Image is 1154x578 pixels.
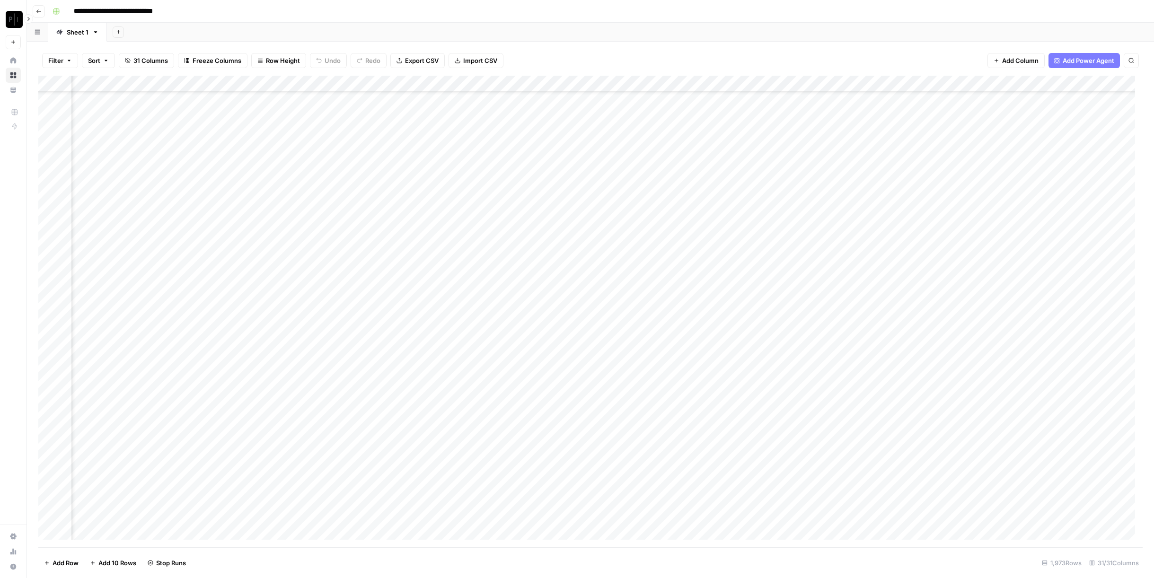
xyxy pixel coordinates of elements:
[251,53,306,68] button: Row Height
[1002,56,1039,65] span: Add Column
[6,529,21,544] a: Settings
[67,27,88,37] div: Sheet 1
[48,23,107,42] a: Sheet 1
[133,56,168,65] span: 31 Columns
[38,555,84,570] button: Add Row
[42,53,78,68] button: Filter
[178,53,247,68] button: Freeze Columns
[310,53,347,68] button: Undo
[325,56,341,65] span: Undo
[405,56,439,65] span: Export CSV
[82,53,115,68] button: Sort
[365,56,380,65] span: Redo
[987,53,1045,68] button: Add Column
[53,558,79,568] span: Add Row
[6,559,21,574] button: Help + Support
[463,56,497,65] span: Import CSV
[193,56,241,65] span: Freeze Columns
[1085,555,1143,570] div: 31/31 Columns
[119,53,174,68] button: 31 Columns
[6,53,21,68] a: Home
[1063,56,1114,65] span: Add Power Agent
[1038,555,1085,570] div: 1,973 Rows
[6,82,21,97] a: Your Data
[6,544,21,559] a: Usage
[88,56,100,65] span: Sort
[6,68,21,83] a: Browse
[48,56,63,65] span: Filter
[1048,53,1120,68] button: Add Power Agent
[84,555,142,570] button: Add 10 Rows
[351,53,387,68] button: Redo
[449,53,503,68] button: Import CSV
[266,56,300,65] span: Row Height
[6,8,21,31] button: Workspace: Paragon (Prod)
[98,558,136,568] span: Add 10 Rows
[6,11,23,28] img: Paragon (Prod) Logo
[390,53,445,68] button: Export CSV
[142,555,192,570] button: Stop Runs
[156,558,186,568] span: Stop Runs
